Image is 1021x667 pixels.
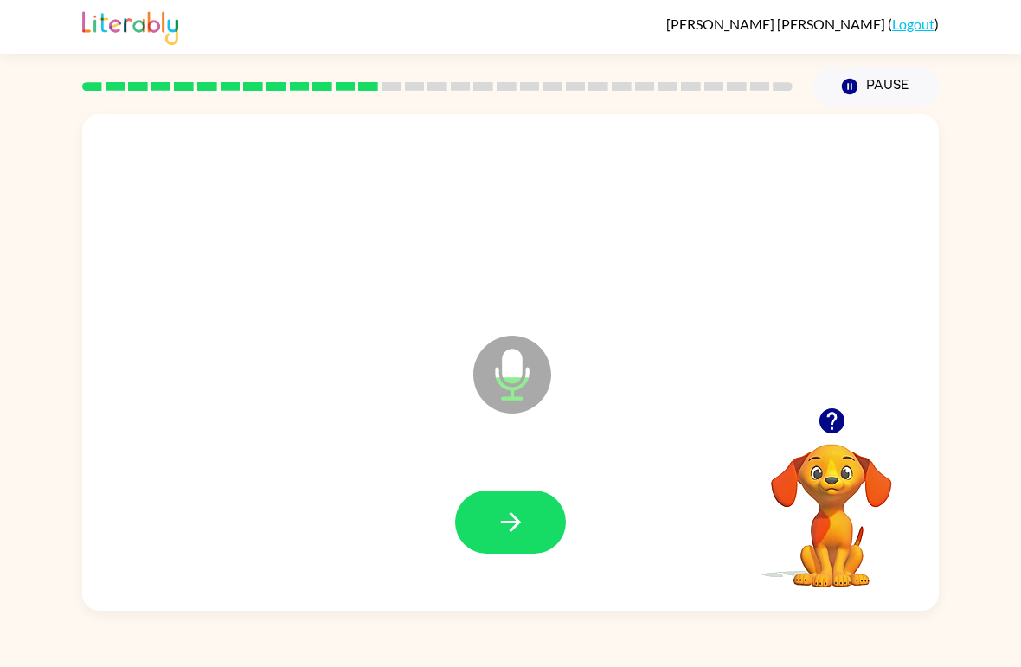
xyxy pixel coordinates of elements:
span: [PERSON_NAME] [PERSON_NAME] [666,16,888,32]
div: ( ) [666,16,939,32]
a: Logout [892,16,934,32]
video: Your browser must support playing .mp4 files to use Literably. Please try using another browser. [745,417,918,590]
button: Pause [813,67,939,106]
img: Literably [82,7,178,45]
